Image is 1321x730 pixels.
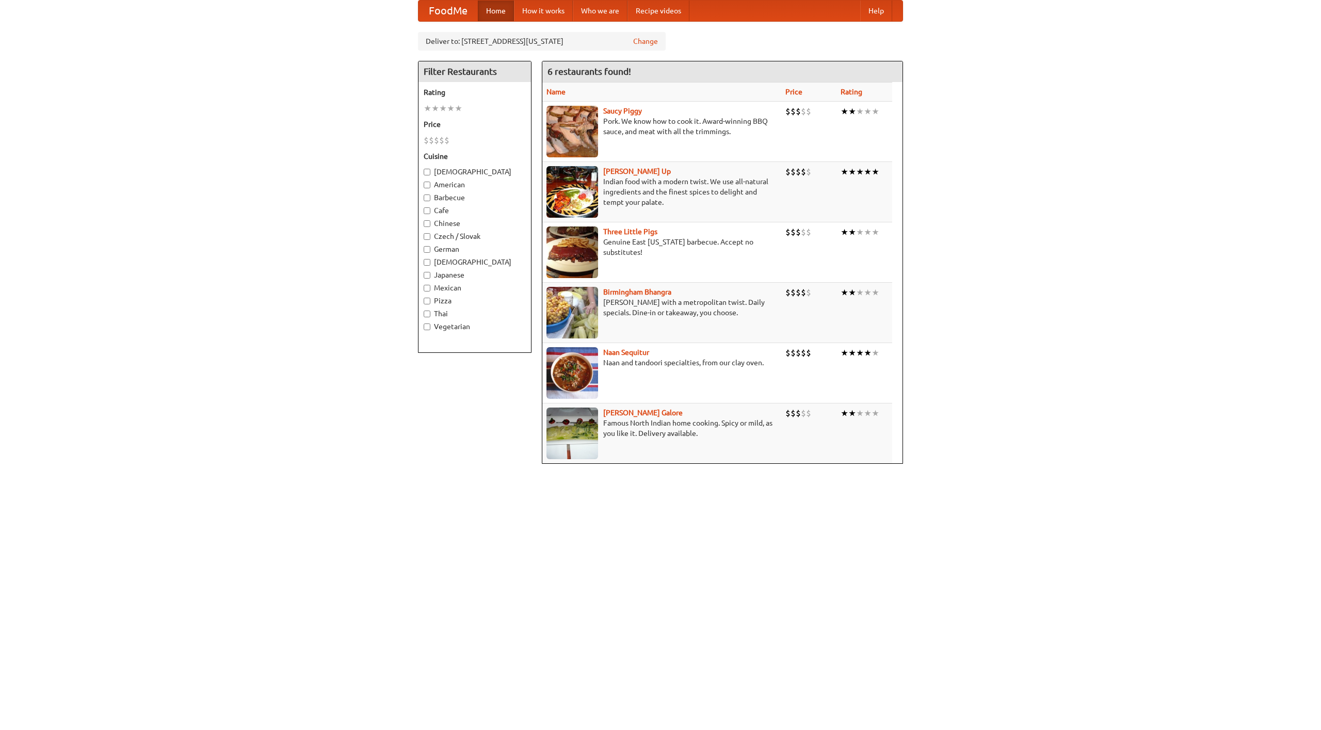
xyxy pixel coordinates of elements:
[872,166,879,177] li: ★
[856,226,864,238] li: ★
[864,226,872,238] li: ★
[424,244,526,254] label: German
[848,347,856,359] li: ★
[546,237,777,257] p: Genuine East [US_STATE] barbecue. Accept no substitutes!
[856,347,864,359] li: ★
[573,1,627,21] a: Who we are
[424,309,526,319] label: Thai
[424,194,430,201] input: Barbecue
[424,192,526,203] label: Barbecue
[424,311,430,317] input: Thai
[796,226,801,238] li: $
[785,226,791,238] li: $
[603,228,657,236] a: Three Little Pigs
[785,106,791,117] li: $
[424,220,430,227] input: Chinese
[806,408,811,419] li: $
[546,176,777,207] p: Indian food with a modern twist. We use all-natural ingredients and the finest spices to delight ...
[796,347,801,359] li: $
[546,408,598,459] img: currygalore.jpg
[848,287,856,298] li: ★
[424,207,430,214] input: Cafe
[424,270,526,280] label: Japanese
[514,1,573,21] a: How it works
[791,166,796,177] li: $
[801,226,806,238] li: $
[546,106,598,157] img: saucy.jpg
[455,103,462,114] li: ★
[872,106,879,117] li: ★
[841,106,848,117] li: ★
[864,106,872,117] li: ★
[546,287,598,338] img: bhangra.jpg
[424,257,526,267] label: [DEMOGRAPHIC_DATA]
[424,233,430,240] input: Czech / Slovak
[424,180,526,190] label: American
[841,88,862,96] a: Rating
[478,1,514,21] a: Home
[431,103,439,114] li: ★
[546,88,566,96] a: Name
[872,408,879,419] li: ★
[424,231,526,241] label: Czech / Slovak
[424,272,430,279] input: Japanese
[841,287,848,298] li: ★
[424,103,431,114] li: ★
[856,408,864,419] li: ★
[424,167,526,177] label: [DEMOGRAPHIC_DATA]
[434,135,439,146] li: $
[806,166,811,177] li: $
[424,119,526,129] h5: Price
[806,347,811,359] li: $
[418,1,478,21] a: FoodMe
[801,287,806,298] li: $
[546,418,777,439] p: Famous North Indian home cooking. Spicy or mild, as you like it. Delivery available.
[848,408,856,419] li: ★
[627,1,689,21] a: Recipe videos
[796,166,801,177] li: $
[806,287,811,298] li: $
[841,166,848,177] li: ★
[547,67,631,76] ng-pluralize: 6 restaurants found!
[546,166,598,218] img: curryup.jpg
[801,408,806,419] li: $
[424,283,526,293] label: Mexican
[872,226,879,238] li: ★
[791,347,796,359] li: $
[785,88,802,96] a: Price
[546,116,777,137] p: Pork. We know how to cook it. Award-winning BBQ sauce, and meat with all the trimmings.
[791,408,796,419] li: $
[848,166,856,177] li: ★
[603,167,671,175] a: [PERSON_NAME] Up
[633,36,658,46] a: Change
[785,347,791,359] li: $
[603,348,649,356] a: Naan Sequitur
[791,226,796,238] li: $
[424,259,430,266] input: [DEMOGRAPHIC_DATA]
[546,347,598,399] img: naansequitur.jpg
[785,166,791,177] li: $
[791,287,796,298] li: $
[424,298,430,304] input: Pizza
[796,106,801,117] li: $
[603,288,671,296] b: Birmingham Bhangra
[424,321,526,332] label: Vegetarian
[806,226,811,238] li: $
[864,408,872,419] li: ★
[424,135,429,146] li: $
[848,226,856,238] li: ★
[424,169,430,175] input: [DEMOGRAPHIC_DATA]
[841,347,848,359] li: ★
[872,287,879,298] li: ★
[864,347,872,359] li: ★
[856,287,864,298] li: ★
[439,135,444,146] li: $
[424,246,430,253] input: German
[856,106,864,117] li: ★
[791,106,796,117] li: $
[546,297,777,318] p: [PERSON_NAME] with a metropolitan twist. Daily specials. Dine-in or takeaway, you choose.
[848,106,856,117] li: ★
